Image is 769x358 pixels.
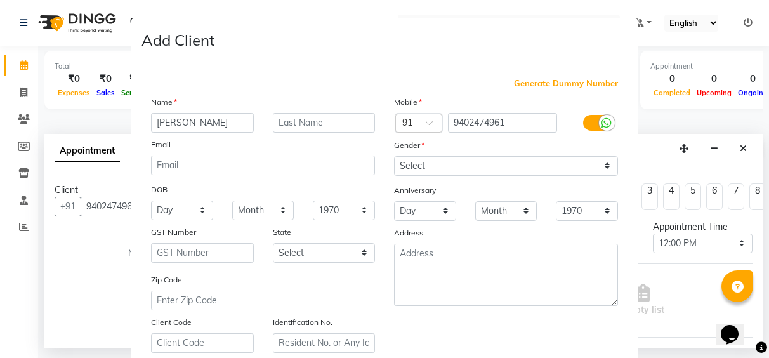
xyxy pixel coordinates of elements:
[394,140,424,151] label: Gender
[151,274,182,286] label: Zip Code
[394,227,423,239] label: Address
[151,156,375,175] input: Email
[151,243,254,263] input: GST Number
[514,77,618,90] span: Generate Dummy Number
[273,333,376,353] input: Resident No. or Any Id
[448,113,558,133] input: Mobile
[151,139,171,150] label: Email
[273,113,376,133] input: Last Name
[394,185,436,196] label: Anniversary
[151,291,265,310] input: Enter Zip Code
[273,317,332,328] label: Identification No.
[394,96,422,108] label: Mobile
[151,96,177,108] label: Name
[151,317,192,328] label: Client Code
[151,113,254,133] input: First Name
[151,227,196,238] label: GST Number
[151,184,168,196] label: DOB
[273,227,291,238] label: State
[151,333,254,353] input: Client Code
[141,29,214,51] h4: Add Client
